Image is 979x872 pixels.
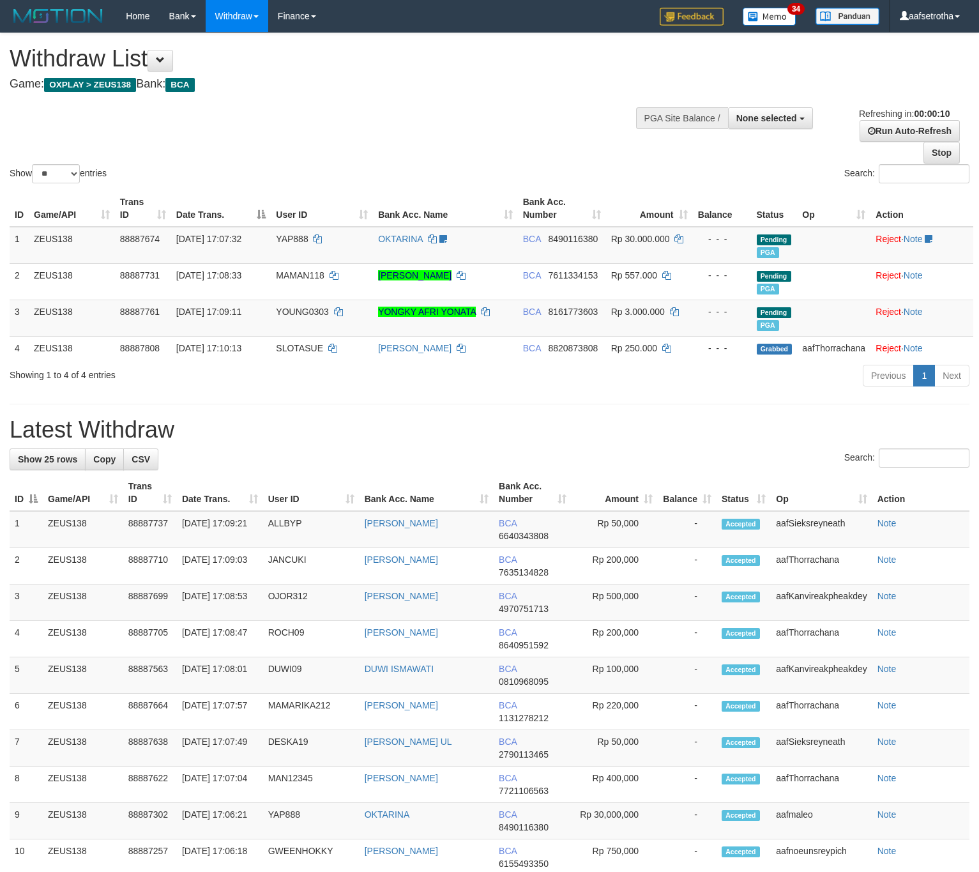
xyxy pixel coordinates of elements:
th: Status: activate to sort column ascending [717,475,771,511]
span: Grabbed [757,344,793,355]
td: · [870,227,973,264]
a: Run Auto-Refresh [860,120,960,142]
td: 88887710 [123,548,177,585]
span: Copy 7611334153 to clipboard [548,270,598,280]
a: DUWI ISMAWATI [365,664,434,674]
a: Note [877,737,897,747]
td: aafSieksreyneath [771,730,872,767]
a: CSV [123,448,158,470]
span: Rp 3.000.000 [611,307,665,317]
a: [PERSON_NAME] UL [365,737,452,747]
td: - [658,657,717,694]
span: BCA [499,591,517,601]
div: - - - [698,233,747,245]
img: Feedback.jpg [660,8,724,26]
td: ZEUS138 [43,548,123,585]
a: Note [877,773,897,783]
a: [PERSON_NAME] [365,700,438,710]
td: 88887737 [123,511,177,548]
td: 8 [10,767,43,803]
a: Reject [876,307,901,317]
td: Rp 200,000 [572,621,658,657]
img: Button%20Memo.svg [743,8,796,26]
th: User ID: activate to sort column ascending [271,190,373,227]
a: Reject [876,270,901,280]
td: aafKanvireakpheakdey [771,657,872,694]
span: Accepted [722,774,760,784]
td: aafThorrachana [797,336,870,360]
div: - - - [698,269,747,282]
span: [DATE] 17:07:32 [176,234,241,244]
span: BCA [499,518,517,528]
th: Amount: activate to sort column ascending [572,475,658,511]
span: [DATE] 17:08:33 [176,270,241,280]
th: Bank Acc. Number: activate to sort column ascending [494,475,572,511]
span: BCA [523,234,541,244]
a: Note [877,518,897,528]
a: [PERSON_NAME] [365,627,438,638]
span: 88887731 [120,270,160,280]
td: ZEUS138 [43,585,123,621]
a: [PERSON_NAME] [365,555,438,565]
a: [PERSON_NAME] [378,270,452,280]
td: 7 [10,730,43,767]
td: · [870,300,973,336]
span: Pending [757,271,791,282]
span: Copy 6640343808 to clipboard [499,531,549,541]
span: Refreshing in: [859,109,950,119]
span: BCA [165,78,194,92]
td: 9 [10,803,43,839]
input: Search: [879,164,969,183]
h1: Withdraw List [10,46,640,72]
span: 88887808 [120,343,160,353]
span: Accepted [722,592,760,602]
a: Next [934,365,969,386]
th: Bank Acc. Name: activate to sort column ascending [360,475,494,511]
span: Accepted [722,846,760,857]
a: Copy [85,448,124,470]
img: MOTION_logo.png [10,6,107,26]
td: 1 [10,511,43,548]
td: ZEUS138 [29,227,115,264]
td: · [870,336,973,360]
th: Game/API: activate to sort column ascending [43,475,123,511]
span: Copy 1131278212 to clipboard [499,713,549,723]
img: panduan.png [816,8,879,25]
span: Accepted [722,555,760,566]
td: aafmaleo [771,803,872,839]
a: 1 [913,365,935,386]
td: [DATE] 17:08:53 [177,585,263,621]
a: Note [877,591,897,601]
td: Rp 400,000 [572,767,658,803]
th: Status [752,190,798,227]
td: 3 [10,300,29,336]
td: Rp 100,000 [572,657,658,694]
a: Note [877,664,897,674]
td: ZEUS138 [43,767,123,803]
th: ID: activate to sort column descending [10,475,43,511]
a: Note [904,343,923,353]
span: Copy 8820873808 to clipboard [548,343,598,353]
a: [PERSON_NAME] [378,343,452,353]
td: 88887705 [123,621,177,657]
td: ZEUS138 [43,694,123,730]
th: Amount: activate to sort column ascending [606,190,693,227]
td: ZEUS138 [43,657,123,694]
span: SLOTASUE [276,343,323,353]
span: Accepted [722,737,760,748]
span: Accepted [722,519,760,530]
td: 88887563 [123,657,177,694]
td: 5 [10,657,43,694]
td: OJOR312 [263,585,360,621]
span: BCA [523,343,541,353]
span: Copy 0810968095 to clipboard [499,677,549,687]
span: BCA [523,307,541,317]
span: MAMAN118 [276,270,324,280]
th: Action [870,190,973,227]
th: Trans ID: activate to sort column ascending [123,475,177,511]
td: YAP888 [263,803,360,839]
span: Pending [757,307,791,318]
span: YAP888 [276,234,308,244]
th: Bank Acc. Name: activate to sort column ascending [373,190,518,227]
th: Action [872,475,969,511]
